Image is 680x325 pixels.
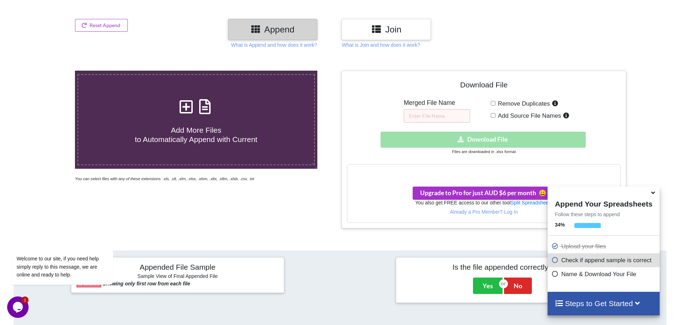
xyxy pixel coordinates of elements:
[555,222,565,228] b: 34 %
[347,208,620,215] p: Already a Pro Member? Log In
[551,242,658,251] p: Upload your files
[231,41,317,49] p: What is Append and how does it work?
[75,177,254,181] i: You can select files with any of these extensions: .xls, .xlt, .xlm, .xlsx, .xlsm, .xltx, .xltm, ...
[404,109,470,123] input: Enter File Name
[413,187,554,200] button: Upgrade to Pro for just AUD $6 per monthsmile
[551,256,658,265] p: Check if append sample is correct
[233,24,312,35] h3: Append
[495,112,561,119] span: Add Source File Names
[473,278,503,294] button: Yes
[536,189,546,197] span: smile
[420,189,546,197] span: Upgrade to Pro for just AUD $6 per month
[342,41,420,49] p: What is Join and how does it work?
[551,270,658,279] p: Name & Download Your File
[7,296,30,318] iframe: chat widget
[76,273,279,280] h6: Sample View of Final Appended File
[103,281,190,286] b: Showing only first row from each file
[75,19,128,32] button: Reset Append
[347,76,620,96] h4: Download File
[76,263,279,273] h4: Appended File Sample
[555,299,652,308] h4: Steps to Get Started
[401,263,604,271] h4: Is the file appended correctly?
[404,99,470,107] h5: Merged File Name
[548,211,659,218] p: Follow these steps to append
[347,200,620,206] h6: You also get FREE access to our other tool
[347,24,425,35] h3: Join
[452,149,515,154] small: Files are downloaded in .xlsx format
[548,198,659,208] h4: Append Your Spreadsheets
[347,168,620,176] h3: Your files are more than 1 MB
[510,200,553,205] a: Split Spreadsheets
[135,126,257,143] span: Add More Files to Automatically Append with Current
[495,100,550,107] span: Remove Duplicates
[504,278,532,294] button: No
[7,184,136,293] iframe: chat widget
